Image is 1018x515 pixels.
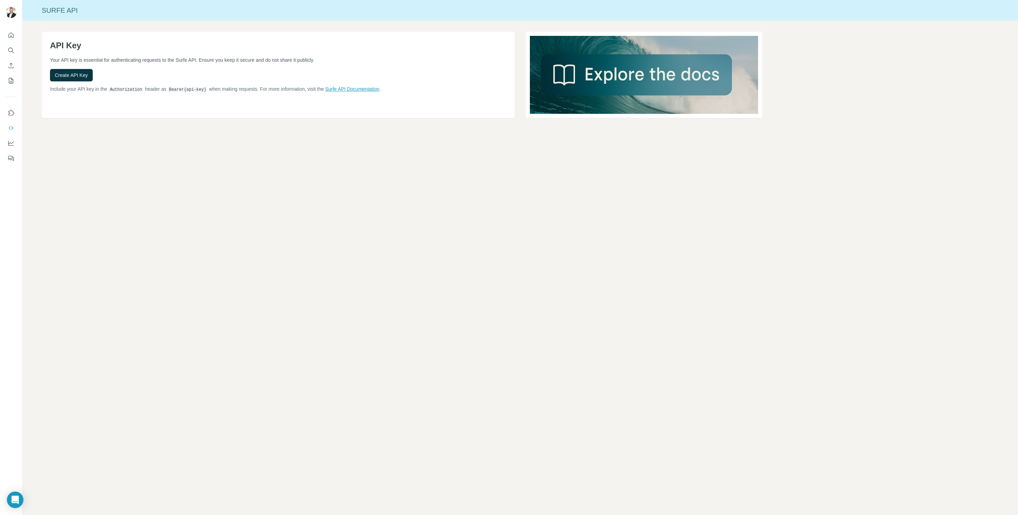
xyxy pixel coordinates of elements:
[55,72,88,79] span: Create API Key
[50,86,506,93] p: Include your API key in the header as when making requests. For more information, visit the .
[22,6,1018,15] div: Surfe API
[50,40,506,51] h1: API Key
[6,59,17,72] button: Enrich CSV
[6,122,17,134] button: Use Surfe API
[6,107,17,119] button: Use Surfe on LinkedIn
[325,86,379,92] a: Surfe API Documentation
[109,87,144,92] code: Authorization
[6,7,17,18] img: Avatar
[6,152,17,165] button: Feedback
[168,87,208,92] code: Bearer {api-key}
[6,29,17,41] button: Quick start
[6,137,17,149] button: Dashboard
[50,69,93,81] button: Create API Key
[7,492,23,508] div: Open Intercom Messenger
[50,57,506,63] p: Your API key is essential for authenticating requests to the Surfe API. Ensure you keep it secure...
[6,75,17,87] button: My lists
[6,44,17,57] button: Search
